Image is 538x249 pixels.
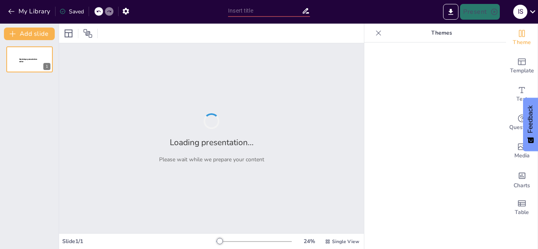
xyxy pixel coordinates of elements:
button: Feedback - Show survey [523,98,538,151]
span: Table [515,208,529,217]
div: 1 [6,46,53,72]
button: Export to PowerPoint [443,4,458,20]
input: Insert title [228,5,302,17]
div: 1 [43,63,50,70]
div: Add charts and graphs [506,165,538,194]
h2: Loading presentation... [170,137,254,148]
span: Position [83,29,93,38]
button: I S [513,4,527,20]
button: Add slide [4,28,55,40]
div: I S [513,5,527,19]
p: Themes [385,24,498,42]
span: Theme [513,38,531,47]
div: 24 % [300,238,319,245]
div: Slide 1 / 1 [62,238,216,245]
p: Please wait while we prepare your content [159,156,264,163]
span: Charts [514,181,530,190]
div: Add a table [506,194,538,222]
span: Questions [509,123,535,132]
span: Template [510,66,534,75]
div: Add images, graphics, shapes or video [506,137,538,165]
button: Present [460,4,499,20]
div: Get real-time input from your audience [506,109,538,137]
span: Feedback [527,105,534,133]
div: Add ready made slides [506,52,538,80]
div: Saved [59,8,84,15]
div: Change the overall theme [506,24,538,52]
span: Media [514,151,530,160]
span: Text [516,95,527,103]
span: Single View [332,238,359,245]
div: Add text boxes [506,80,538,109]
span: Sendsteps presentation editor [19,58,37,63]
div: Layout [62,27,75,40]
button: My Library [6,5,54,18]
